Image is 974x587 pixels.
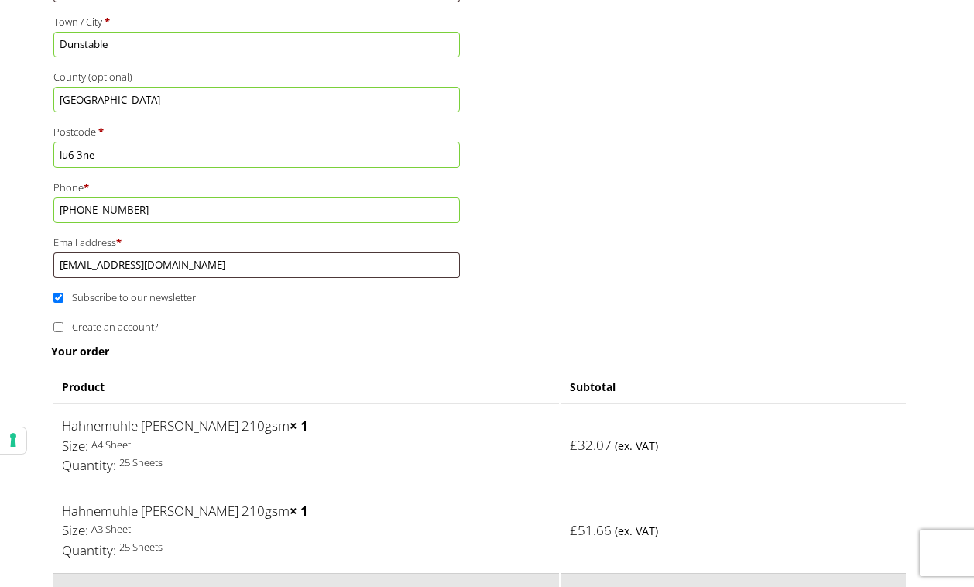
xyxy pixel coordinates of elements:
[561,372,906,402] th: Subtotal
[570,521,612,539] bdi: 51.66
[570,521,578,539] span: £
[62,520,88,541] dt: Size:
[53,12,460,32] label: Town / City
[615,523,658,538] small: (ex. VAT)
[72,320,158,334] span: Create an account?
[62,455,116,475] dt: Quantity:
[570,436,578,454] span: £
[62,538,550,556] p: 25 Sheets
[53,293,63,303] input: Subscribe to our newsletter
[62,454,550,472] p: 25 Sheets
[290,502,308,520] strong: × 1
[290,417,308,434] strong: × 1
[53,489,559,572] td: Hahnemuhle [PERSON_NAME] 210gsm
[53,403,559,487] td: Hahnemuhle [PERSON_NAME] 210gsm
[62,436,88,456] dt: Size:
[72,290,196,304] span: Subscribe to our newsletter
[62,520,550,538] p: A3 Sheet
[53,122,460,142] label: Postcode
[88,70,132,84] span: (optional)
[570,436,612,454] bdi: 32.07
[615,438,658,453] small: (ex. VAT)
[51,344,907,359] h3: Your order
[53,177,460,197] label: Phone
[62,541,116,561] dt: Quantity:
[53,67,460,87] label: County
[53,372,559,402] th: Product
[53,232,460,252] label: Email address
[53,322,63,332] input: Create an account?
[62,436,550,454] p: A4 Sheet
